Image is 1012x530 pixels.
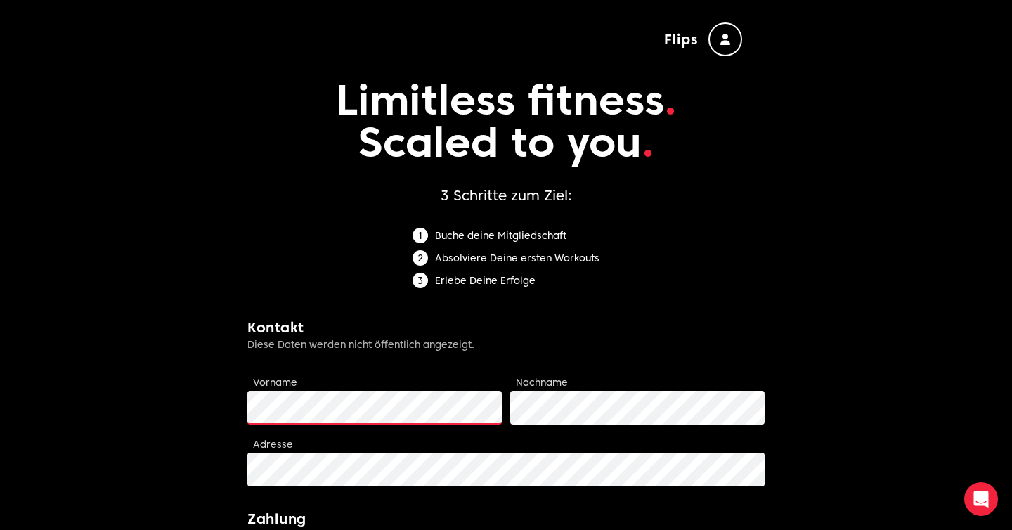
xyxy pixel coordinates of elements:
p: Limitless fitness Scaled to you [247,56,765,186]
li: Absolviere Deine ersten Workouts [413,250,599,266]
label: Vorname [253,377,297,388]
span: Flips [664,30,698,49]
li: Buche deine Mitgliedschaft [413,228,599,243]
span: . [642,116,654,167]
button: Flips [664,22,743,56]
label: Nachname [516,377,568,388]
label: Adresse [253,439,293,450]
span: . [664,74,677,125]
p: Diese Daten werden nicht öffentlich angezeigt. [247,337,765,351]
h2: Zahlung [247,509,765,529]
div: Open Intercom Messenger [964,482,998,516]
h2: Kontakt [247,318,765,337]
h1: 3 Schritte zum Ziel: [247,186,765,205]
li: Erlebe Deine Erfolge [413,273,599,288]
